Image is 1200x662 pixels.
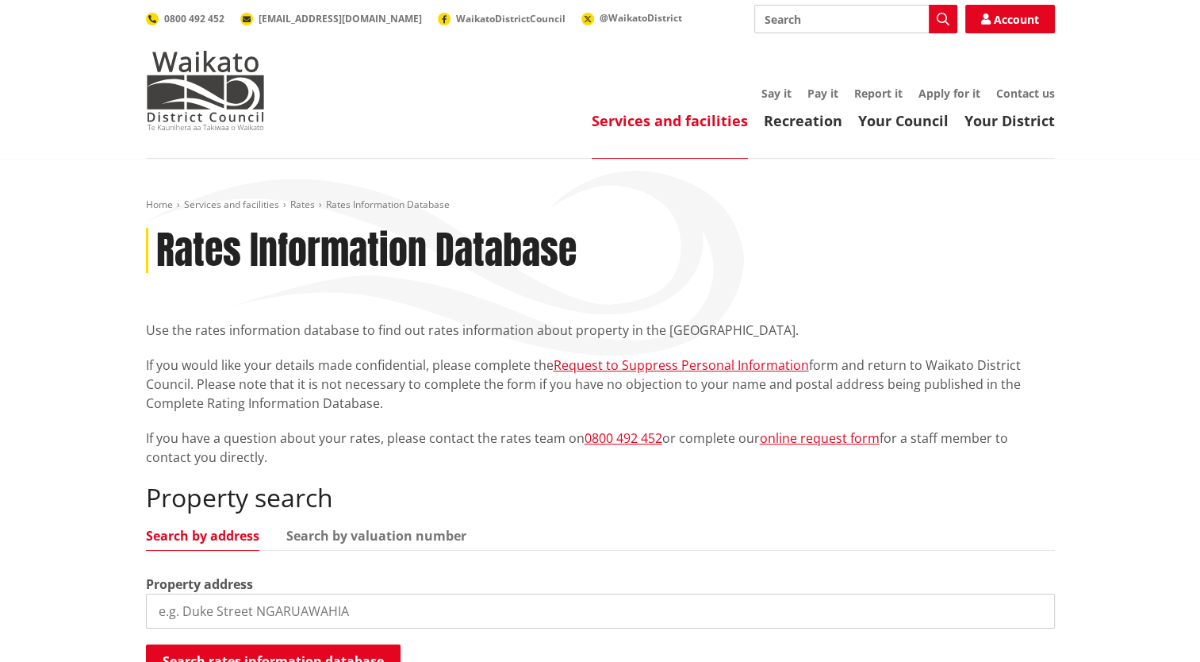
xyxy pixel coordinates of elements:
p: If you have a question about your rates, please contact the rates team on or complete our for a s... [146,429,1055,467]
span: WaikatoDistrictCouncil [456,12,565,25]
a: Your Council [858,111,949,130]
a: Services and facilities [184,198,279,211]
a: Contact us [996,86,1055,101]
a: Account [965,5,1055,33]
a: WaikatoDistrictCouncil [438,12,565,25]
span: Rates Information Database [326,198,450,211]
h2: Property search [146,483,1055,513]
h1: Rates Information Database [156,228,577,274]
a: @WaikatoDistrict [581,11,682,25]
span: [EMAIL_ADDRESS][DOMAIN_NAME] [259,12,422,25]
input: Search input [754,5,957,33]
iframe: Messenger Launcher [1127,595,1184,652]
a: Recreation [764,111,842,130]
nav: breadcrumb [146,198,1055,212]
img: Waikato District Council - Te Kaunihera aa Takiwaa o Waikato [146,51,265,130]
a: Pay it [807,86,838,101]
label: Property address [146,575,253,594]
a: Say it [761,86,792,101]
p: If you would like your details made confidential, please complete the form and return to Waikato ... [146,356,1055,413]
a: Home [146,198,173,211]
a: Request to Suppress Personal Information [554,356,809,374]
a: Report it [854,86,903,101]
a: Search by address [146,529,259,542]
a: online request form [760,429,880,447]
p: Use the rates information database to find out rates information about property in the [GEOGRAPHI... [146,321,1055,340]
a: 0800 492 452 [585,429,662,447]
a: Rates [290,198,315,211]
a: Your District [964,111,1055,130]
a: Apply for it [918,86,980,101]
span: 0800 492 452 [164,12,224,25]
a: 0800 492 452 [146,12,224,25]
a: [EMAIL_ADDRESS][DOMAIN_NAME] [240,12,422,25]
span: @WaikatoDistrict [600,11,682,25]
input: e.g. Duke Street NGARUAWAHIA [146,594,1055,629]
a: Services and facilities [592,111,748,130]
a: Search by valuation number [286,529,466,542]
